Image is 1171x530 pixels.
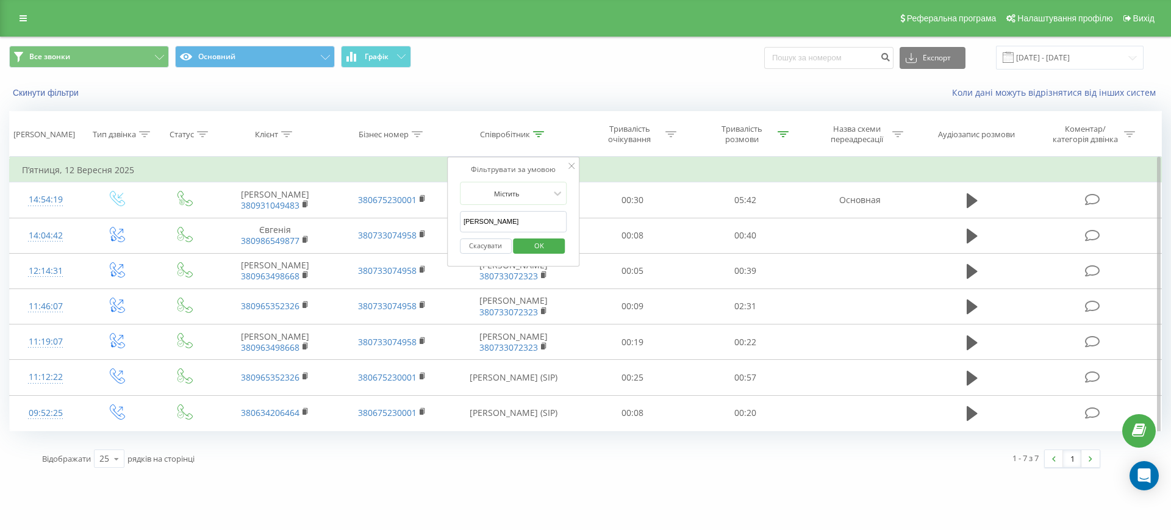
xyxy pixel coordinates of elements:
span: рядків на сторінці [127,453,195,464]
div: 12:14:31 [22,259,70,283]
td: 05:42 [689,182,801,218]
td: [PERSON_NAME] (SIP) [450,360,576,395]
td: Основная [801,182,919,218]
input: Пошук за номером [764,47,893,69]
td: 00:39 [689,253,801,288]
div: Співробітник [480,129,530,140]
div: Тривалість розмови [709,124,775,145]
div: 25 [99,453,109,465]
a: 380733074958 [358,300,417,312]
td: [PERSON_NAME] [450,253,576,288]
span: Налаштування профілю [1017,13,1112,23]
button: Скинути фільтри [9,87,85,98]
a: 380675230001 [358,407,417,418]
div: Тип дзвінка [93,129,136,140]
button: Все звонки [9,46,169,68]
td: [PERSON_NAME] [217,324,334,360]
td: [PERSON_NAME] (SIP) [450,395,576,431]
a: 380733074958 [358,229,417,241]
input: Введіть значення [460,211,567,232]
div: Фільтрувати за умовою [460,163,567,176]
div: [PERSON_NAME] [13,129,75,140]
div: 14:54:19 [22,188,70,212]
td: [PERSON_NAME] [217,182,334,218]
div: 1 - 7 з 7 [1012,452,1039,464]
td: П’ятниця, 12 Вересня 2025 [10,158,1162,182]
a: 1 [1063,450,1081,467]
a: 380733074958 [358,265,417,276]
button: Експорт [900,47,965,69]
a: 380963498668 [241,270,299,282]
span: Реферальна програма [907,13,997,23]
div: 11:12:22 [22,365,70,389]
div: 14:04:42 [22,224,70,248]
a: 380965352326 [241,371,299,383]
div: 11:19:07 [22,330,70,354]
a: 380733072323 [479,270,538,282]
td: 02:31 [689,288,801,324]
td: 00:25 [576,360,689,395]
div: Назва схеми переадресації [824,124,889,145]
div: Аудіозапис розмови [938,129,1015,140]
button: OK [514,238,565,254]
td: 00:08 [576,395,689,431]
button: Скасувати [460,238,512,254]
a: 380733072323 [479,306,538,318]
div: 09:52:25 [22,401,70,425]
span: Вихід [1133,13,1155,23]
a: 380634206464 [241,407,299,418]
td: 00:22 [689,324,801,360]
div: 11:46:07 [22,295,70,318]
div: Коментар/категорія дзвінка [1050,124,1121,145]
a: 380733074958 [358,336,417,348]
td: [PERSON_NAME] [217,253,334,288]
a: 380931049483 [241,199,299,211]
td: 00:09 [576,288,689,324]
a: 380675230001 [358,194,417,206]
span: Графік [365,52,389,61]
div: Тривалість очікування [597,124,662,145]
td: [PERSON_NAME] [450,324,576,360]
div: Open Intercom Messenger [1130,461,1159,490]
td: 00:05 [576,253,689,288]
td: 00:30 [576,182,689,218]
a: Коли дані можуть відрізнятися вiд інших систем [952,87,1162,98]
a: 380675230001 [358,371,417,383]
button: Графік [341,46,411,68]
div: Бізнес номер [359,129,409,140]
td: 00:40 [689,218,801,253]
td: 00:20 [689,395,801,431]
a: 380733072323 [479,342,538,353]
td: [PERSON_NAME] [450,288,576,324]
button: Основний [175,46,335,68]
td: 00:08 [576,218,689,253]
div: Клієнт [255,129,278,140]
span: Все звонки [29,52,70,62]
span: OK [522,236,556,255]
td: 00:57 [689,360,801,395]
td: 00:19 [576,324,689,360]
div: Статус [170,129,194,140]
a: 380986549877 [241,235,299,246]
a: 380963498668 [241,342,299,353]
a: 380965352326 [241,300,299,312]
span: Відображати [42,453,91,464]
td: Євгенія [217,218,334,253]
